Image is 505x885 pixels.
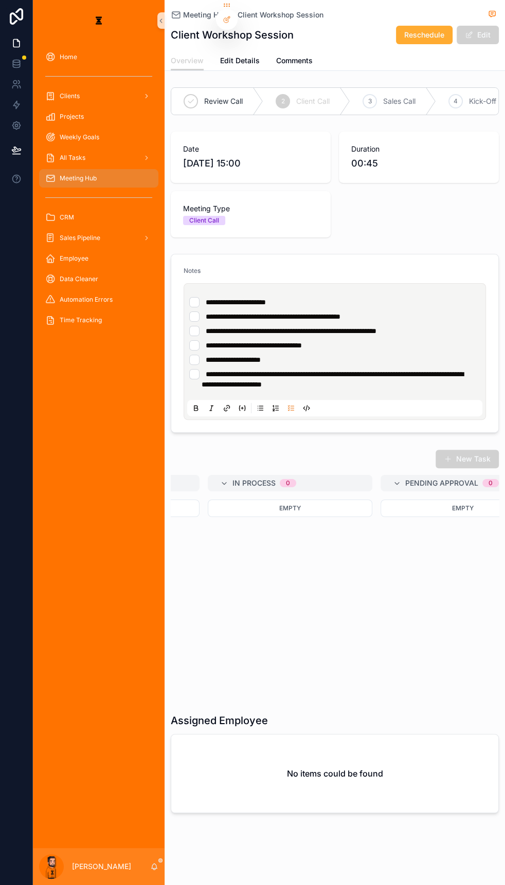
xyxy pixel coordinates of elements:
[454,97,458,105] span: 4
[351,144,486,154] span: Duration
[189,216,219,225] div: Client Call
[33,41,165,341] div: scrollable content
[72,861,131,872] p: [PERSON_NAME]
[296,96,330,106] span: Client Call
[60,213,74,222] span: CRM
[60,254,88,263] span: Employee
[171,51,204,71] a: Overview
[60,92,80,100] span: Clients
[39,208,158,227] a: CRM
[238,10,323,20] a: Client Workshop Session
[91,12,107,29] img: App logo
[452,504,474,512] span: Empty
[60,154,85,162] span: All Tasks
[232,478,276,488] span: In Process
[489,479,493,487] div: 0
[60,53,77,61] span: Home
[171,713,268,728] h1: Assigned Employee
[39,290,158,309] a: Automation Errors
[183,156,318,171] span: [DATE] 15:00
[396,26,453,44] button: Reschedule
[183,144,318,154] span: Date
[183,204,318,214] span: Meeting Type
[39,270,158,288] a: Data Cleaner
[368,97,372,105] span: 3
[276,56,313,66] span: Comments
[276,51,313,72] a: Comments
[171,28,294,42] h1: Client Workshop Session
[404,30,444,40] span: Reschedule
[60,133,99,141] span: Weekly Goals
[39,169,158,188] a: Meeting Hub
[351,156,486,171] span: 00:45
[287,767,383,780] h2: No items could be found
[60,275,98,283] span: Data Cleaner
[279,504,301,512] span: Empty
[60,174,97,182] span: Meeting Hub
[281,97,285,105] span: 2
[405,478,478,488] span: Pending Approval
[39,128,158,146] a: Weekly Goals
[220,51,260,72] a: Edit Details
[184,267,201,274] span: Notes
[286,479,290,487] div: 0
[39,229,158,247] a: Sales Pipeline
[457,26,499,44] button: Edit
[383,96,416,106] span: Sales Call
[60,234,100,242] span: Sales Pipeline
[39,249,158,268] a: Employee
[39,149,158,167] a: All Tasks
[60,113,84,121] span: Projects
[171,56,204,66] span: Overview
[39,87,158,105] a: Clients
[220,56,260,66] span: Edit Details
[39,48,158,66] a: Home
[60,296,113,304] span: Automation Errors
[436,450,499,468] button: New Task
[171,10,227,20] a: Meeting Hub
[204,96,243,106] span: Review Call
[183,10,227,20] span: Meeting Hub
[39,107,158,126] a: Projects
